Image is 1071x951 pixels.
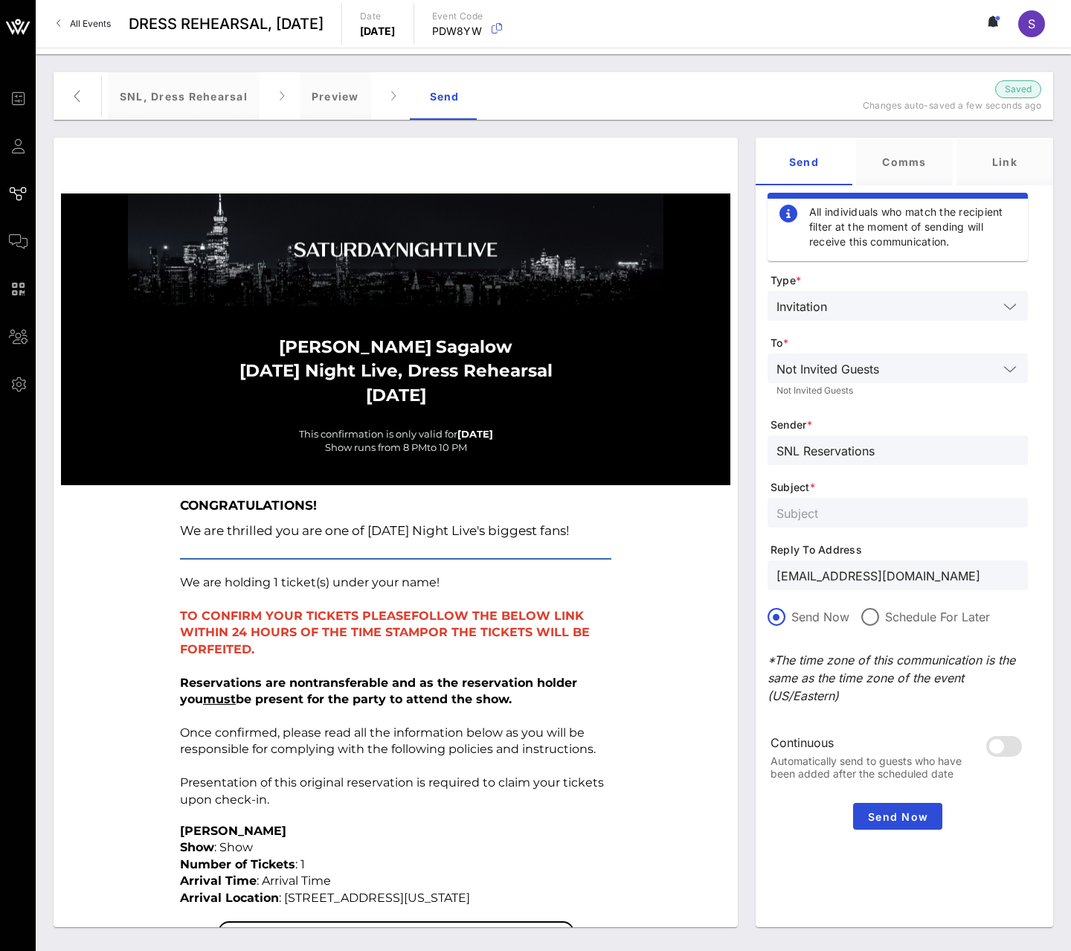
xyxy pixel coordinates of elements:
[776,386,1019,395] div: Not Invited Guests
[180,874,257,888] strong: Arrival Time
[180,839,611,856] p: : Show
[853,803,942,830] button: Send Now
[180,574,611,591] p: We are holding 1 ticket(s) under your name!
[855,98,1041,113] p: Changes auto-saved a few seconds ago
[360,9,396,24] p: Date
[771,480,1028,495] span: Subject
[771,336,1028,350] span: To
[180,840,214,854] strong: Show
[180,857,295,871] strong: Number of Tickets
[956,138,1053,185] div: Link
[776,362,879,376] div: Not Invited Guests
[180,873,611,889] p: : Arrival Time
[809,205,1016,249] div: All individuals who match the recipient filter at the moment of sending will receive this communi...
[768,651,1028,705] p: *The time zone of this communication is the same as the time zone of the event (US/Eastern)
[432,9,483,24] p: Event Code
[771,736,977,750] div: Continuous
[129,13,324,35] span: DRESS REHEARSAL, [DATE]
[48,12,120,36] a: All Events
[885,609,990,624] label: Schedule For Later
[776,441,1019,460] input: From
[771,755,977,781] div: Automatically send to guests who have been added after the scheduled date
[251,642,254,656] span: .
[771,542,1028,557] span: Reply To Address
[108,72,260,120] div: SNL, Dress Rehearsal
[239,336,553,405] strong: Sagalow [DATE] Night Live, Dress Rehearsal [DATE]
[411,72,478,120] div: Send
[856,138,953,185] div: Comms
[180,891,279,905] strong: Arrival Location
[360,24,396,39] p: [DATE]
[299,428,457,440] span: This confirmation is only valid for
[70,18,111,29] span: All Events
[1005,82,1032,97] span: Saved
[432,24,483,39] p: PDW8YW
[859,810,936,823] span: Send Now
[203,692,236,706] span: must
[180,890,611,906] p: : [STREET_ADDRESS][US_STATE]
[180,856,611,873] p: : 1
[180,675,611,758] p: Once confirmed, please read all the information below as you will be responsible for complying wi...
[180,609,590,656] span: TO CONFIRM YOUR TICKETS PLEASE OR THE TICKETS WILL BE FORFEITED
[325,441,427,453] span: Show runs from 8 PM
[771,273,1028,288] span: Type
[180,676,577,706] strong: Reservations are nontransferable and as the reservation holder you be present for the party to at...
[791,609,849,624] label: Send Now
[768,353,1028,383] div: Not Invited Guests
[180,518,611,543] p: We are thrilled you are one of [DATE] Night Live's biggest fans!
[776,566,1019,585] input: From
[180,824,286,838] strong: [PERSON_NAME]
[427,441,467,453] span: to 10 PM
[180,775,611,808] p: Presentation of this original reservation is required to claim your tickets upon check-in.
[180,498,317,513] strong: CONGRATULATIONS!
[180,558,611,560] table: divider
[776,300,827,313] div: Invitation
[771,417,1028,432] span: Sender
[756,138,852,185] div: Send
[776,503,1019,522] input: Subject
[300,72,371,120] div: Preview
[457,428,493,440] strong: [DATE]
[1028,16,1035,31] span: S
[1018,10,1045,37] div: S
[279,336,431,357] strong: [PERSON_NAME]
[768,291,1028,321] div: Invitation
